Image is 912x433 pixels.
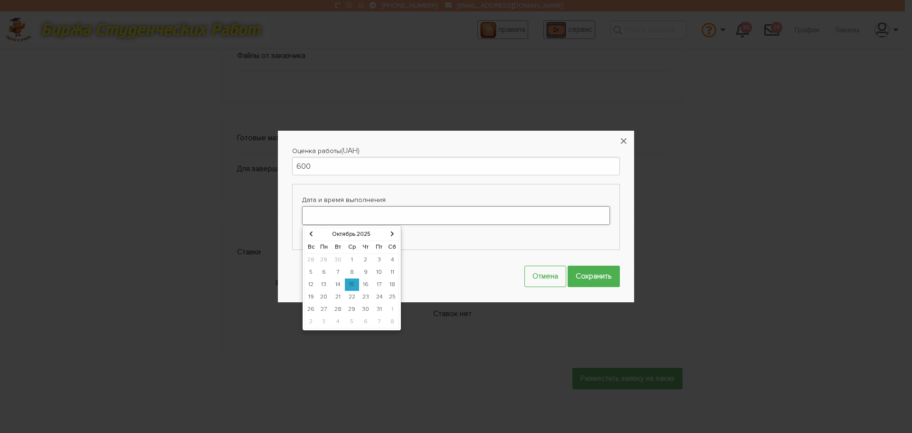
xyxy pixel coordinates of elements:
td: 5 [305,266,317,279]
th: Вс [305,241,317,253]
td: 21 [331,291,345,303]
td: 22 [345,291,359,303]
td: 20 [317,291,331,303]
td: 2 [359,253,373,266]
td: 18 [386,279,399,291]
th: Сб [386,241,399,253]
td: 2 [305,316,317,328]
td: 16 [359,279,373,291]
td: 31 [372,303,386,316]
td: 29 [317,253,331,266]
td: 9 [359,266,373,279]
td: 7 [331,266,345,279]
td: 15 [345,279,359,291]
td: 11 [386,266,399,279]
td: 12 [305,279,317,291]
td: 6 [359,316,373,328]
label: Дата и время выполнения [302,194,610,206]
td: 13 [317,279,331,291]
td: 28 [305,253,317,266]
th: Вт [331,241,345,253]
td: 14 [331,279,345,291]
th: Октябрь 2025 [317,228,386,241]
td: 30 [359,303,373,316]
td: 29 [345,303,359,316]
td: 3 [372,253,386,266]
td: 10 [372,266,386,279]
th: Чт [359,241,373,253]
td: 30 [331,253,345,266]
td: 5 [345,316,359,328]
td: 27 [317,303,331,316]
td: 26 [305,303,317,316]
span: (UAH) [341,146,360,155]
button: Отмена [524,266,566,287]
input: Сохранить [568,266,620,287]
button: × [613,131,634,152]
td: 19 [305,291,317,303]
th: Пн [317,241,331,253]
td: 17 [372,279,386,291]
td: 7 [372,316,386,328]
td: 23 [359,291,373,303]
td: 1 [386,303,399,316]
td: 4 [386,253,399,266]
td: 4 [331,316,345,328]
td: 1 [345,253,359,266]
label: Оценка работы [292,145,341,157]
td: 24 [372,291,386,303]
th: Ср [345,241,359,253]
th: Пт [372,241,386,253]
td: 3 [317,316,331,328]
td: 28 [331,303,345,316]
td: 8 [386,316,399,328]
td: 8 [345,266,359,279]
td: 25 [386,291,399,303]
td: 6 [317,266,331,279]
